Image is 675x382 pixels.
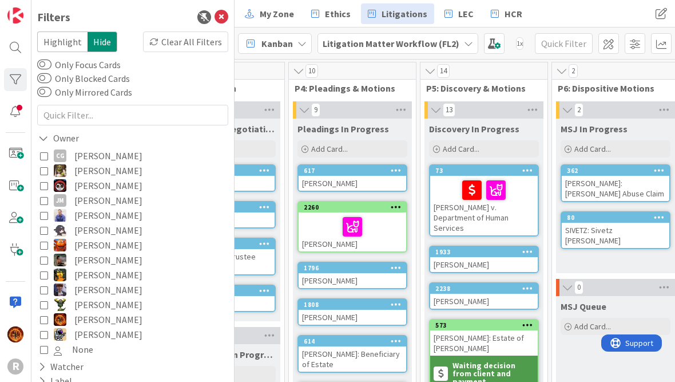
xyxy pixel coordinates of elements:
[438,3,481,24] a: LEC
[72,342,93,357] span: None
[299,273,406,288] div: [PERSON_NAME]
[305,64,318,78] span: 10
[443,103,455,117] span: 13
[569,64,578,78] span: 2
[361,3,434,24] a: Litigations
[37,9,70,26] div: Filters
[40,223,225,238] button: KN [PERSON_NAME]
[7,359,23,375] div: R
[567,214,669,222] div: 80
[260,7,294,21] span: My Zone
[74,223,142,238] span: [PERSON_NAME]
[74,282,142,297] span: [PERSON_NAME]
[143,31,228,52] div: Clear All Filters
[74,163,142,178] span: [PERSON_NAME]
[484,3,529,24] a: HCR
[74,297,142,312] span: [PERSON_NAME]
[40,208,225,223] button: JG [PERSON_NAME]
[567,167,669,175] div: 362
[54,254,66,266] img: MW
[430,166,538,176] div: 73
[54,283,66,296] img: ML
[430,283,538,294] div: 2238
[37,58,121,72] label: Only Focus Cards
[561,123,628,135] span: MSJ In Progress
[7,326,23,342] img: TR
[54,224,66,237] img: KN
[40,193,225,208] button: JM [PERSON_NAME]
[562,223,669,248] div: SIVETZ: Sivetz [PERSON_NAME]
[37,59,51,70] button: Only Focus Cards
[40,178,225,193] button: JS [PERSON_NAME]
[40,238,225,253] button: KA [PERSON_NAME]
[430,320,538,330] div: 573
[37,360,85,374] div: Watcher
[40,282,225,297] button: ML [PERSON_NAME]
[88,31,117,52] span: Hide
[299,166,406,191] div: 617[PERSON_NAME]
[430,294,538,309] div: [PERSON_NAME]
[74,238,142,253] span: [PERSON_NAME]
[37,72,130,85] label: Only Blocked Cards
[429,123,519,135] span: Discovery In Progress
[574,281,583,294] span: 0
[40,163,225,178] button: DG [PERSON_NAME]
[435,285,538,293] div: 2238
[54,209,66,222] img: JG
[74,178,142,193] span: [PERSON_NAME]
[323,38,459,49] b: Litigation Matter Workflow (FL2)
[299,263,406,273] div: 1796
[435,167,538,175] div: 73
[40,148,225,163] button: CG [PERSON_NAME]
[304,264,406,272] div: 1796
[304,301,406,309] div: 1808
[295,82,402,94] span: P4: Pleadings & Motions
[37,86,51,98] button: Only Mirrored Cards
[37,85,132,99] label: Only Mirrored Cards
[74,253,142,267] span: [PERSON_NAME]
[299,176,406,191] div: [PERSON_NAME]
[311,144,348,154] span: Add Card...
[437,64,450,78] span: 14
[299,336,406,372] div: 614[PERSON_NAME]: Beneficiary of Estate
[54,313,66,326] img: TR
[261,37,293,50] span: Kanban
[430,320,538,356] div: 573[PERSON_NAME]: Estate of [PERSON_NAME]
[562,166,669,201] div: 362[PERSON_NAME]: [PERSON_NAME] Abuse Claim
[304,3,358,24] a: Ethics
[74,148,142,163] span: [PERSON_NAME]
[574,103,583,117] span: 2
[40,297,225,312] button: NC [PERSON_NAME]
[562,212,669,248] div: 80SIVETZ: Sivetz [PERSON_NAME]
[40,267,225,282] button: MR [PERSON_NAME]
[299,166,406,176] div: 617
[430,283,538,309] div: 2238[PERSON_NAME]
[430,247,538,272] div: 1933[PERSON_NAME]
[325,7,351,21] span: Ethics
[299,202,406,212] div: 2260
[299,336,406,346] div: 614
[574,321,611,332] span: Add Card...
[74,312,142,327] span: [PERSON_NAME]
[37,73,51,84] button: Only Blocked Cards
[54,269,66,281] img: MR
[435,248,538,256] div: 1933
[54,239,66,251] img: KA
[74,327,142,342] span: [PERSON_NAME]
[54,328,66,341] img: TM
[7,7,23,23] img: Visit kanbanzone.com
[562,176,669,201] div: [PERSON_NAME]: [PERSON_NAME] Abuse Claim
[40,253,225,267] button: MW [PERSON_NAME]
[74,267,142,282] span: [PERSON_NAME]
[74,208,142,223] span: [PERSON_NAME]
[443,144,479,154] span: Add Card...
[299,310,406,325] div: [PERSON_NAME]
[37,131,80,145] div: Owner
[299,300,406,310] div: 1808
[574,144,611,154] span: Add Card...
[426,82,533,94] span: P5: Discovery & Motions
[37,105,228,125] input: Quick Filter...
[562,166,669,176] div: 362
[40,327,225,342] button: TM [PERSON_NAME]
[299,300,406,325] div: 1808[PERSON_NAME]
